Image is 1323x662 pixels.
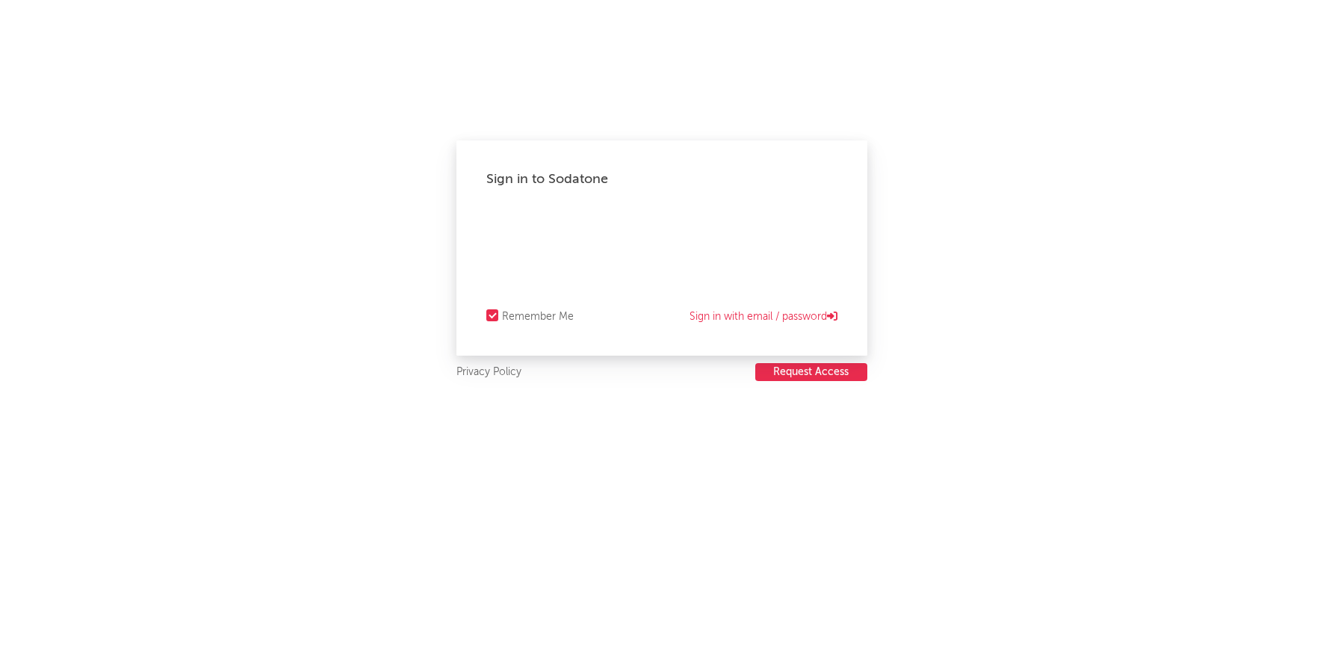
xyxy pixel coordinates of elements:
[690,308,837,326] a: Sign in with email / password
[502,308,574,326] div: Remember Me
[486,170,837,188] div: Sign in to Sodatone
[456,363,521,382] a: Privacy Policy
[755,363,867,382] a: Request Access
[755,363,867,381] button: Request Access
